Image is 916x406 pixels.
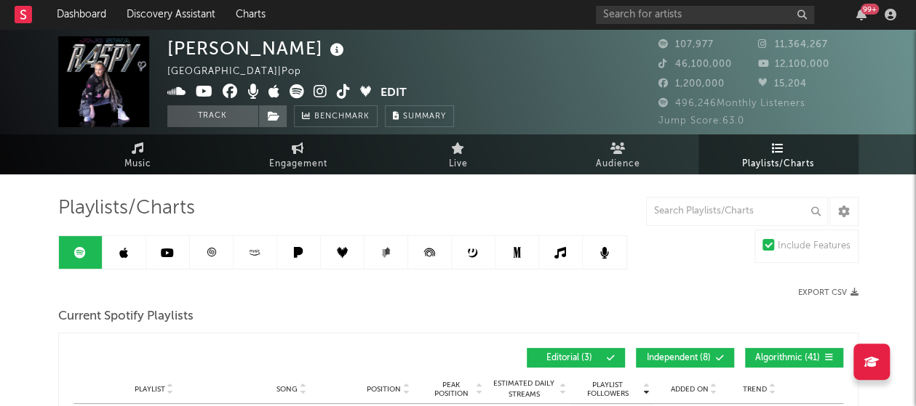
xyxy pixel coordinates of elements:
a: Live [378,134,538,174]
div: 99 + [861,4,879,15]
span: Live [449,155,468,173]
span: 15,204 [758,79,807,89]
span: Playlists/Charts [58,200,195,217]
span: Current Spotify Playlists [58,308,194,325]
button: Track [167,105,258,127]
span: Position [367,385,401,394]
button: Independent(8) [636,348,734,368]
input: Search Playlists/Charts [646,197,828,226]
span: Music [124,155,151,173]
button: Editorial(3) [527,348,625,368]
button: Summary [385,105,454,127]
div: [GEOGRAPHIC_DATA] | Pop [167,63,318,81]
span: Trend [743,385,767,394]
span: Algorithmic ( 41 ) [754,354,821,362]
span: Summary [403,113,446,121]
button: Algorithmic(41) [745,348,843,368]
button: Export CSV [798,288,859,297]
div: [PERSON_NAME] [167,36,348,60]
span: Benchmark [314,108,370,126]
input: Search for artists [596,6,814,24]
span: Playlist Followers [574,381,642,398]
span: Peak Position [429,381,474,398]
a: Audience [538,134,698,174]
span: 12,100,000 [758,60,829,69]
span: Song [276,385,298,394]
span: 107,977 [658,40,714,49]
a: Engagement [218,134,378,174]
span: Engagement [269,155,327,173]
span: 11,364,267 [758,40,828,49]
span: Playlist [135,385,165,394]
button: 99+ [856,9,867,20]
div: Include Features [778,237,851,255]
span: Audience [596,155,640,173]
a: Music [58,134,218,174]
span: Editorial ( 3 ) [536,354,603,362]
span: 1,200,000 [658,79,725,89]
span: 46,100,000 [658,60,732,69]
span: Playlists/Charts [742,155,814,173]
a: Benchmark [294,105,378,127]
span: 496,246 Monthly Listeners [658,99,805,108]
span: Estimated Daily Streams [490,378,558,400]
a: Playlists/Charts [698,134,859,174]
button: Edit [381,84,407,102]
span: Jump Score: 63.0 [658,116,744,126]
span: Independent ( 8 ) [645,354,712,362]
span: Added On [671,385,709,394]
